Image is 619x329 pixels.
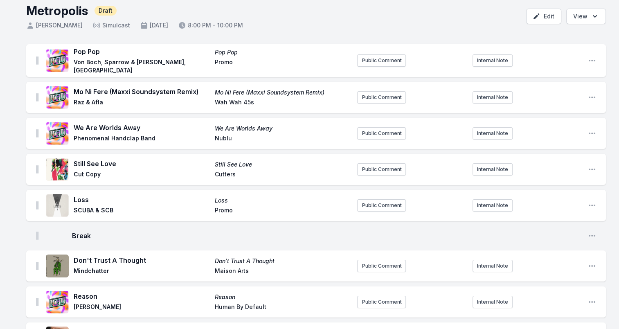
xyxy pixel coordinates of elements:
span: Wah Wah 45s [215,98,351,108]
span: We Are Worlds Away [215,124,351,133]
span: Pop Pop [74,47,210,56]
span: Maison Arts [215,267,351,277]
button: Public Comment [357,91,406,104]
button: Open playlist item options [588,201,596,210]
span: Promo [215,58,351,74]
button: Internal Note [473,163,513,176]
button: Public Comment [357,127,406,140]
span: Mindchatter [74,267,210,277]
span: Mo Ni Fere (Maxxi Soundsystem Remix) [74,87,210,97]
span: Pop Pop [215,48,351,56]
button: Open playlist item options [588,165,596,174]
img: Reason [46,291,69,313]
span: Loss [215,196,351,205]
button: Public Comment [357,54,406,67]
img: Still See Love [46,158,69,181]
span: SCUBA & SCB [74,206,210,216]
img: Pop Pop [46,49,69,72]
button: Public Comment [357,163,406,176]
img: Drag Handle [36,298,39,306]
button: Internal Note [473,91,513,104]
button: Internal Note [473,296,513,308]
button: Edit [526,9,561,24]
h1: Metropolis [26,3,88,18]
span: Human By Default [215,303,351,313]
button: Open playlist item options [588,93,596,101]
img: Drag Handle [36,262,39,270]
button: Open playlist item options [588,298,596,306]
span: Reason [215,293,351,301]
img: Drag Handle [36,56,39,65]
button: Internal Note [473,127,513,140]
img: Drag Handle [36,165,39,174]
span: Cutters [215,170,351,180]
img: Drag Handle [36,232,39,240]
span: Loss [74,195,210,205]
span: [DATE] [140,21,168,29]
img: Drag Handle [36,201,39,210]
button: Open playlist item options [588,56,596,65]
span: Don't Trust A Thought [215,257,351,265]
button: Internal Note [473,54,513,67]
img: Loss [46,194,69,217]
span: Von Boch, Sparrow & [PERSON_NAME], [GEOGRAPHIC_DATA] [74,58,210,74]
span: Draft [95,6,117,16]
span: Don't Trust A Thought [74,255,210,265]
img: Don't Trust A Thought [46,255,69,277]
span: Raz & Afla [74,98,210,108]
button: Open playlist item options [588,232,596,240]
span: [PERSON_NAME] [26,21,83,29]
button: Internal Note [473,260,513,272]
span: Reason [74,291,210,301]
img: Drag Handle [36,129,39,137]
span: 8:00 PM - 10:00 PM [178,21,243,29]
span: Promo [215,206,351,216]
button: Internal Note [473,199,513,212]
img: Drag Handle [36,93,39,101]
span: Nublu [215,134,351,144]
img: Mo Ni Fere (Maxxi Soundsystem Remix) [46,86,69,109]
img: We Are Worlds Away [46,122,69,145]
span: [PERSON_NAME] [74,303,210,313]
span: Still See Love [74,159,210,169]
span: Cut Copy [74,170,210,180]
span: Simulcast [92,21,130,29]
span: We Are Worlds Away [74,123,210,133]
button: Public Comment [357,296,406,308]
button: Open options [566,9,606,24]
button: Public Comment [357,199,406,212]
button: Open playlist item options [588,262,596,270]
span: Break [72,231,581,241]
button: Open playlist item options [588,129,596,137]
span: Phenomenal Handclap Band [74,134,210,144]
span: Still See Love [215,160,351,169]
button: Public Comment [357,260,406,272]
span: Mo Ni Fere (Maxxi Soundsystem Remix) [215,88,351,97]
